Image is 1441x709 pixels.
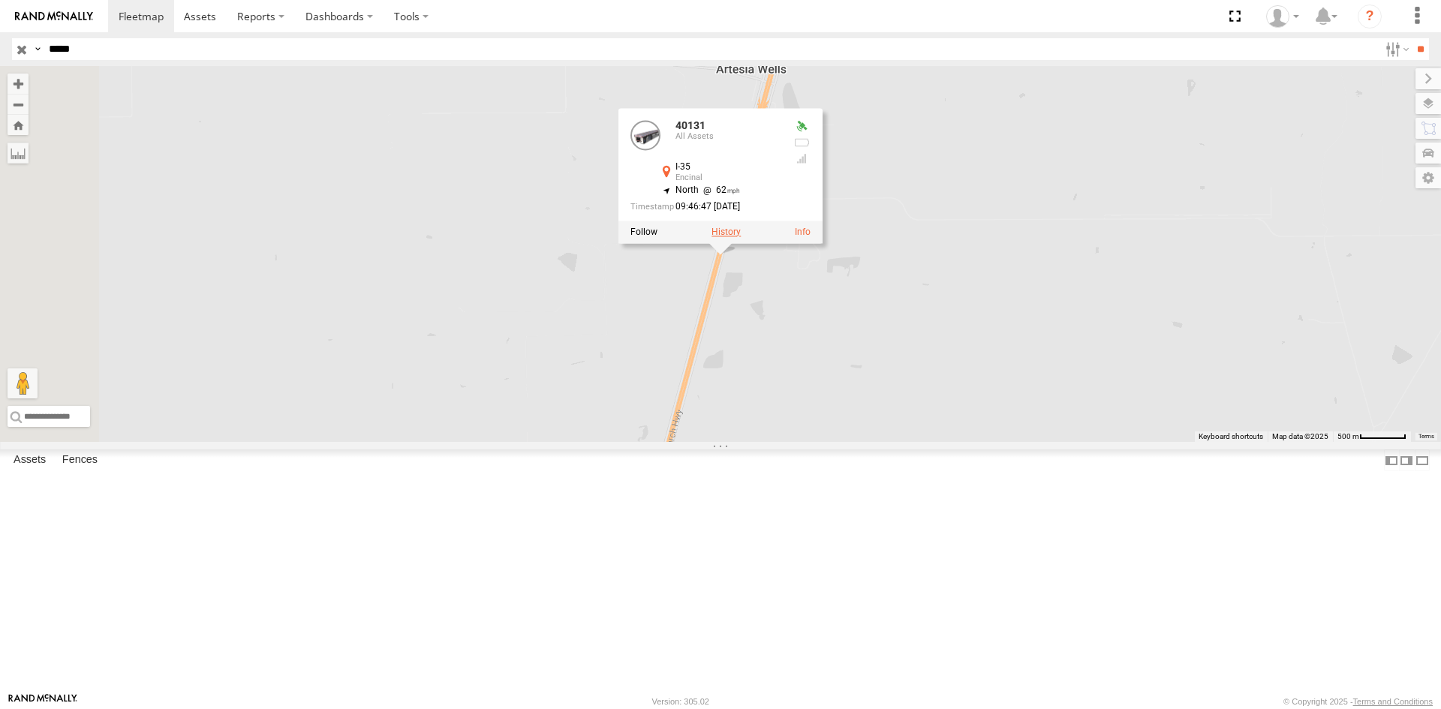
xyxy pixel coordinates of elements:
label: Dock Summary Table to the Right [1399,449,1414,471]
div: Last Event GSM Signal Strength [793,152,811,164]
span: 62 [699,185,740,195]
label: Fences [55,450,105,471]
label: Search Filter Options [1379,38,1412,60]
label: Assets [6,450,53,471]
a: 40131 [675,119,705,131]
div: Version: 305.02 [652,697,709,706]
div: No battery health information received from this device. [793,137,811,149]
img: rand-logo.svg [15,11,93,22]
div: All Assets [675,132,781,141]
button: Map Scale: 500 m per 59 pixels [1333,431,1411,442]
label: Realtime tracking of Asset [630,227,657,237]
label: Map Settings [1415,167,1441,188]
button: Zoom in [8,74,29,94]
a: Terms [1418,434,1434,440]
div: Carlos Ortiz [1261,5,1304,28]
button: Drag Pegman onto the map to open Street View [8,368,38,398]
div: © Copyright 2025 - [1283,697,1433,706]
button: Zoom out [8,94,29,115]
label: Hide Summary Table [1415,449,1430,471]
div: Encinal [675,173,781,182]
span: Map data ©2025 [1272,432,1328,440]
i: ? [1358,5,1382,29]
a: View Asset Details [795,227,811,237]
a: Visit our Website [8,694,77,709]
a: View Asset Details [630,120,660,150]
div: Date/time of location update [630,202,781,212]
label: View Asset History [711,227,741,237]
button: Keyboard shortcuts [1199,431,1263,442]
label: Search Query [32,38,44,60]
div: I-35 [675,162,781,172]
span: North [675,185,699,195]
button: Zoom Home [8,115,29,135]
label: Dock Summary Table to the Left [1384,449,1399,471]
label: Measure [8,143,29,164]
div: Valid GPS Fix [793,120,811,132]
a: Terms and Conditions [1353,697,1433,706]
span: 500 m [1337,432,1359,440]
